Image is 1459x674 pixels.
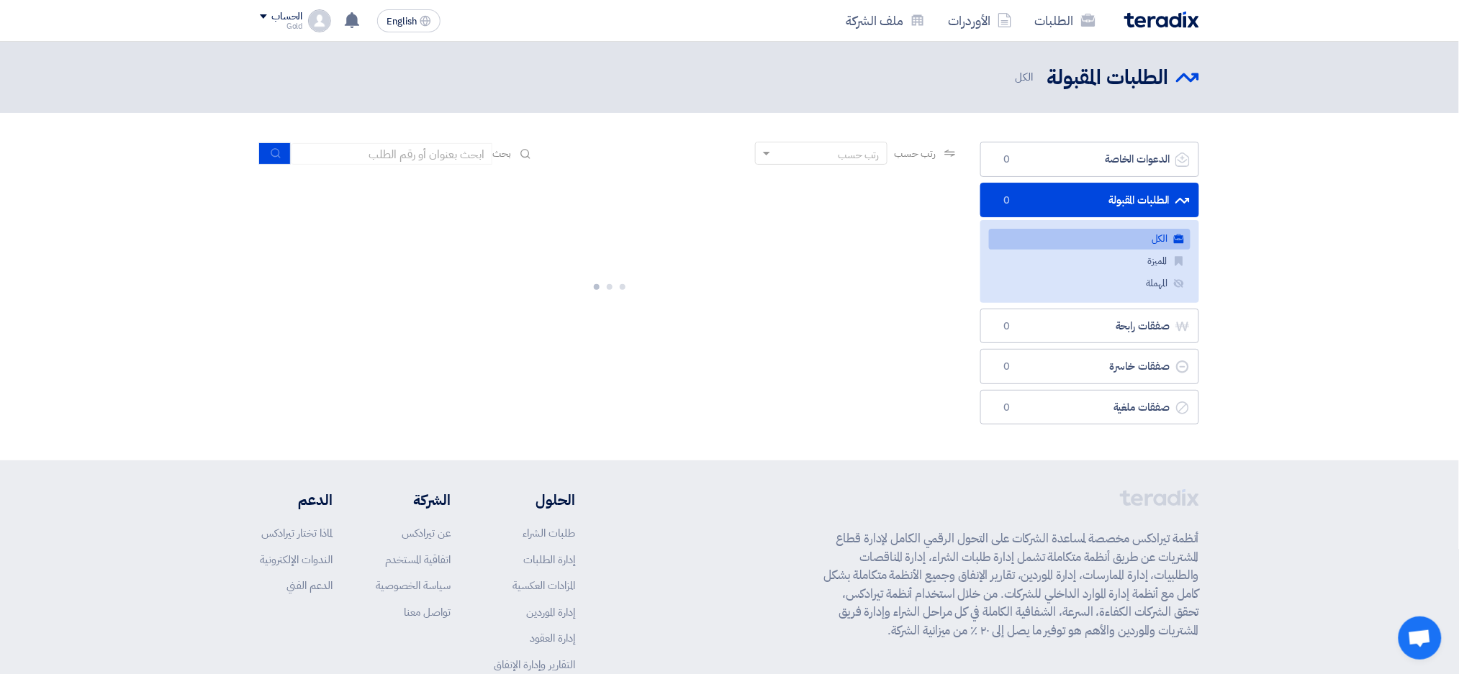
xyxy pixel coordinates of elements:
input: ابحث بعنوان أو رقم الطلب [291,143,492,165]
li: الحلول [494,489,575,511]
a: صفقات خاسرة0 [980,349,1199,384]
span: الكل [1015,69,1036,86]
span: 0 [998,319,1016,334]
a: المزادات العكسية [512,578,575,593]
span: 0 [998,152,1016,167]
a: لماذا تختار تيرادكس [261,525,333,541]
a: الطلبات المقبولة0 [980,183,1199,218]
a: الندوات الإلكترونية [260,552,333,568]
a: تواصل معنا [404,604,451,620]
img: profile_test.png [308,9,331,32]
h2: الطلبات المقبولة [1047,64,1169,92]
span: 0 [998,360,1016,374]
a: طلبات الشراء [523,525,575,541]
a: صفقات رابحة0 [980,309,1199,344]
a: الطلبات [1024,4,1107,37]
p: أنظمة تيرادكس مخصصة لمساعدة الشركات على التحول الرقمي الكامل لإدارة قطاع المشتريات عن طريق أنظمة ... [823,529,1199,639]
a: الأوردرات [936,4,1024,37]
img: Teradix logo [1124,12,1199,28]
div: الحساب [271,11,302,23]
a: الدعوات الخاصة0 [980,142,1199,177]
div: Gold [260,22,302,30]
a: الكل [989,229,1191,250]
a: الدعم الفني [286,578,333,593]
a: المهملة [989,273,1191,294]
a: ملف الشركة [834,4,936,37]
a: إدارة الطلبات [523,552,575,568]
a: سياسة الخصوصية [376,578,451,593]
a: المميزة [989,251,1191,272]
div: دردشة مفتوحة [1399,616,1442,660]
li: الدعم [260,489,333,511]
a: التقارير وإدارة الإنفاق [494,657,575,673]
span: 0 [998,401,1016,415]
a: عن تيرادكس [402,525,451,541]
a: صفقات ملغية0 [980,390,1199,425]
span: بحث [492,146,511,161]
a: إدارة العقود [530,630,575,646]
li: الشركة [376,489,451,511]
span: رتب حسب [895,146,936,161]
span: 0 [998,193,1016,208]
a: إدارة الموردين [526,604,575,620]
button: English [377,9,441,32]
a: اتفاقية المستخدم [385,552,451,568]
span: English [387,17,417,27]
div: رتب حسب [838,147,880,163]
